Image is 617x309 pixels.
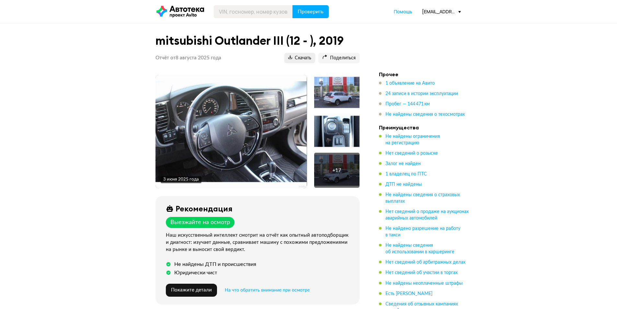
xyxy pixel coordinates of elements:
[288,55,311,61] span: Скачать
[225,288,310,292] span: На что обратить внимание при осмотре
[318,53,360,63] button: Поделиться
[394,8,412,15] a: Помощь
[385,260,465,265] span: Нет сведений об арбитражных делах
[379,71,470,77] h4: Прочее
[379,124,470,131] h4: Преимущества
[385,209,469,220] span: Нет сведений о продаже на аукционах аварийных автомобилей
[166,232,352,253] div: Наш искусственный интеллект смотрит на отчёт как опытный автоподборщик и диагност: изучает данные...
[385,134,440,145] span: Не найдены ограничения на регистрацию
[385,172,427,176] span: 1 владелец по ПТС
[385,81,435,86] span: 1 объявление на Авито
[385,91,458,96] span: 24 записи в истории эксплуатации
[155,75,307,188] img: Main car
[385,193,460,204] span: Не найдены сведения о страховых выплатах
[385,281,463,286] span: Не найдены неоплаченные штрафы
[385,112,465,117] span: Не найдены сведения о техосмотрах
[292,5,329,18] button: Проверить
[385,182,422,187] span: ДТП не найдены
[385,102,430,106] span: Пробег — 144 471 км
[385,291,432,296] span: Есть [PERSON_NAME]
[284,53,315,63] button: Скачать
[322,55,356,61] span: Поделиться
[170,219,230,226] div: Выезжайте на осмотр
[171,288,212,292] span: Покажите детали
[385,226,460,237] span: Не найдено разрешение на работу в такси
[385,161,421,166] span: Залог не найден
[214,5,293,18] input: VIN, госномер, номер кузова
[298,9,324,14] span: Проверить
[176,204,233,213] div: Рекомендация
[163,177,199,183] div: 3 июня 2025 года
[385,243,454,254] span: Не найдены сведения об использовании в каршеринге
[385,151,438,156] span: Нет сведений о розыске
[174,269,217,276] div: Юридически чист
[332,167,341,173] div: + 17
[174,261,256,267] div: Не найдены ДТП и происшествия
[385,270,458,275] span: Нет сведений об участии в торгах
[155,55,221,61] p: Отчёт от 8 августа 2025 года
[155,34,360,48] h1: mitsubishi Outlander III (12 - ), 2019
[422,8,461,15] div: [EMAIL_ADDRESS][DOMAIN_NAME]
[166,284,217,297] button: Покажите детали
